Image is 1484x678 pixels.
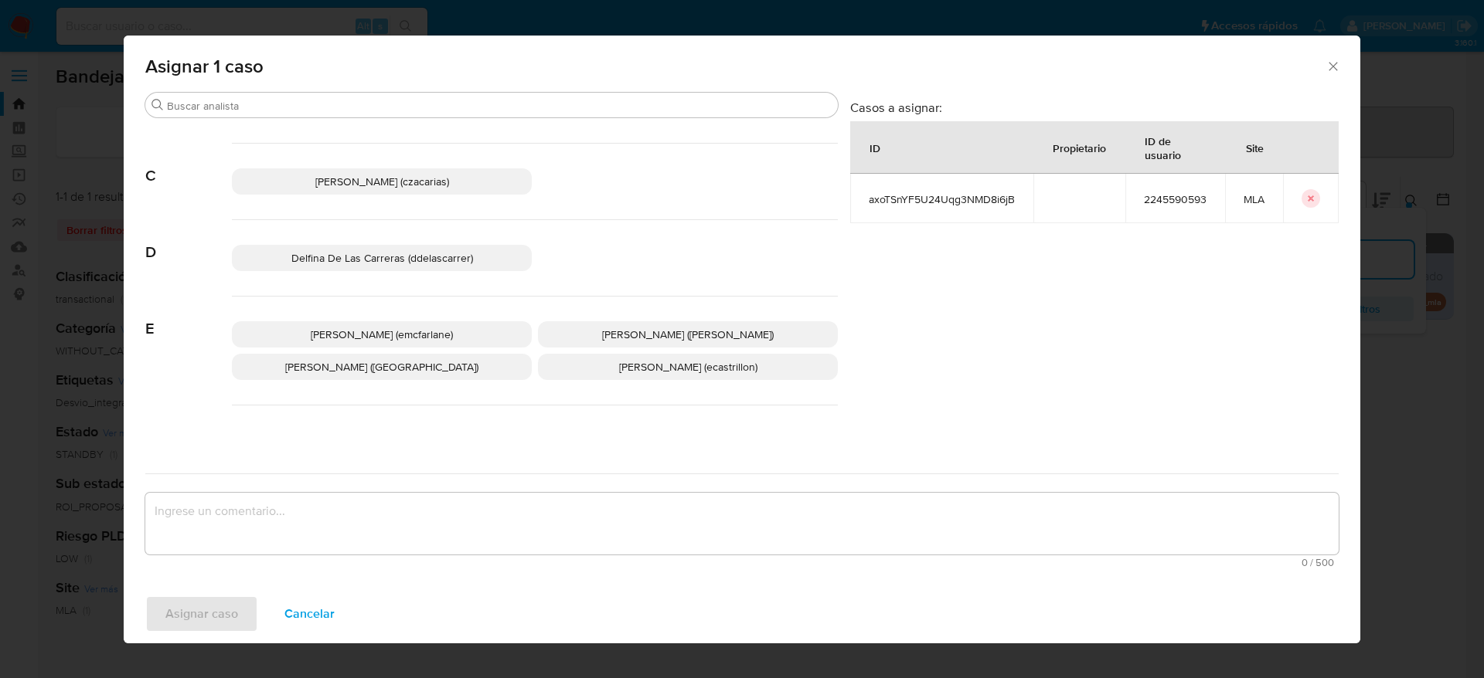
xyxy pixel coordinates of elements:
[850,100,1339,115] h3: Casos a asignar:
[315,174,449,189] span: [PERSON_NAME] (czacarias)
[869,192,1015,206] span: axoTSnYF5U24Uqg3NMD8i6jB
[145,220,232,262] span: D
[851,129,899,166] div: ID
[1144,192,1207,206] span: 2245590593
[145,405,232,447] span: F
[124,36,1360,643] div: assign-modal
[1244,192,1264,206] span: MLA
[538,321,838,347] div: [PERSON_NAME] ([PERSON_NAME])
[1302,189,1320,208] button: icon-button
[145,297,232,338] span: E
[145,144,232,185] span: C
[232,245,532,271] div: Delfina De Las Carreras (ddelascarrer)
[291,250,473,266] span: Delfina De Las Carreras (ddelascarrer)
[284,597,335,631] span: Cancelar
[232,321,532,347] div: [PERSON_NAME] (emcfarlane)
[232,168,532,195] div: [PERSON_NAME] (czacarias)
[1034,129,1125,166] div: Propietario
[150,558,1334,568] span: Máximo 500 caracteres
[1126,122,1224,173] div: ID de usuario
[285,359,478,375] span: [PERSON_NAME] ([GEOGRAPHIC_DATA])
[151,99,164,111] button: Buscar
[619,359,757,375] span: [PERSON_NAME] (ecastrillon)
[232,354,532,380] div: [PERSON_NAME] ([GEOGRAPHIC_DATA])
[538,354,838,380] div: [PERSON_NAME] (ecastrillon)
[311,327,453,342] span: [PERSON_NAME] (emcfarlane)
[264,595,355,632] button: Cancelar
[167,99,832,113] input: Buscar analista
[1227,129,1282,166] div: Site
[1326,59,1339,73] button: Cerrar ventana
[602,327,774,342] span: [PERSON_NAME] ([PERSON_NAME])
[145,57,1326,76] span: Asignar 1 caso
